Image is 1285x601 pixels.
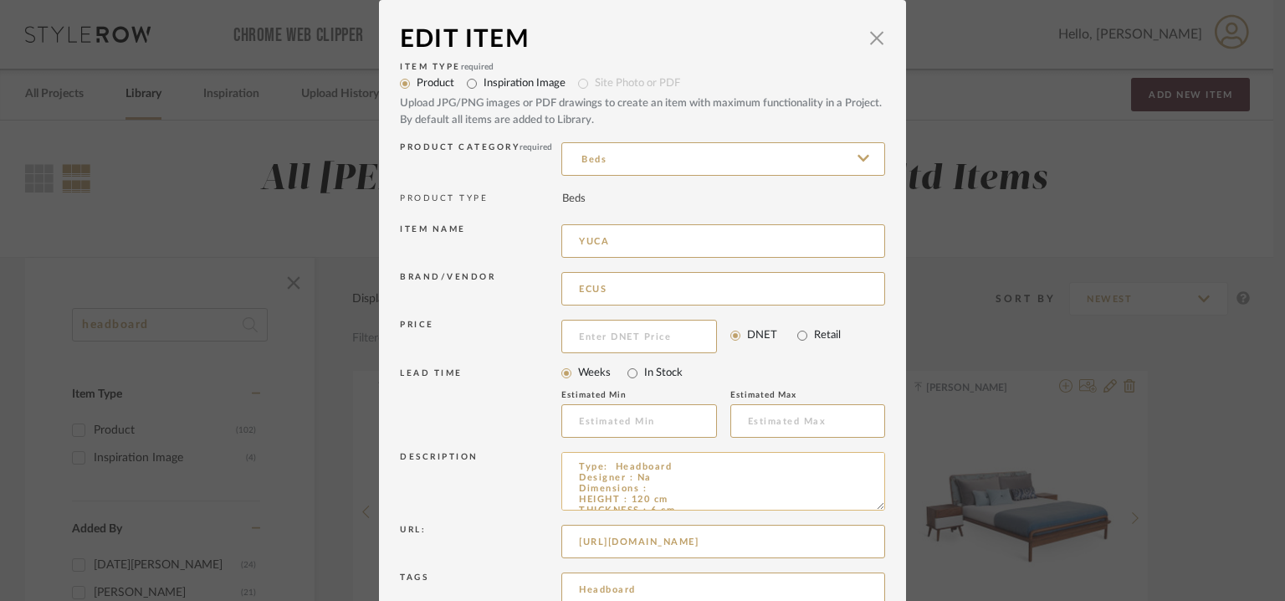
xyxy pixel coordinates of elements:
input: Enter DNET Price [561,320,717,353]
span: required [520,143,552,152]
div: Estimated Max [730,390,847,400]
input: Enter Name [561,224,885,258]
div: Item Type [400,62,885,72]
div: Price [400,320,561,348]
input: Estimated Max [730,404,886,438]
label: Weeks [578,365,611,382]
button: Close [860,21,893,54]
div: Upload JPG/PNG images or PDF drawings to create an item with maximum functionality in a Project. ... [400,95,885,128]
mat-radio-group: Select item type [561,362,885,385]
div: LEAD TIME [400,368,561,439]
label: Product [417,75,454,92]
div: Item name [400,224,561,259]
div: PRODUCT TYPE [400,186,562,212]
input: Unknown [561,272,885,306]
div: Beds [562,191,586,208]
span: required [461,63,494,71]
div: Url: [400,525,561,559]
mat-radio-group: Select item type [400,72,885,128]
div: Brand/Vendor [400,272,561,306]
input: Type a category to search and select [561,142,885,176]
div: Description [400,452,561,511]
label: Retail [814,327,841,344]
div: Edit Item [400,21,860,58]
input: Estimated Min [561,404,717,438]
mat-radio-group: Select price type [730,324,886,347]
div: Product Category [400,142,561,177]
input: Enter URL [561,525,885,558]
label: In Stock [644,365,683,382]
div: Estimated Min [561,390,678,400]
label: DNET [747,327,777,344]
label: Inspiration Image [484,75,566,92]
